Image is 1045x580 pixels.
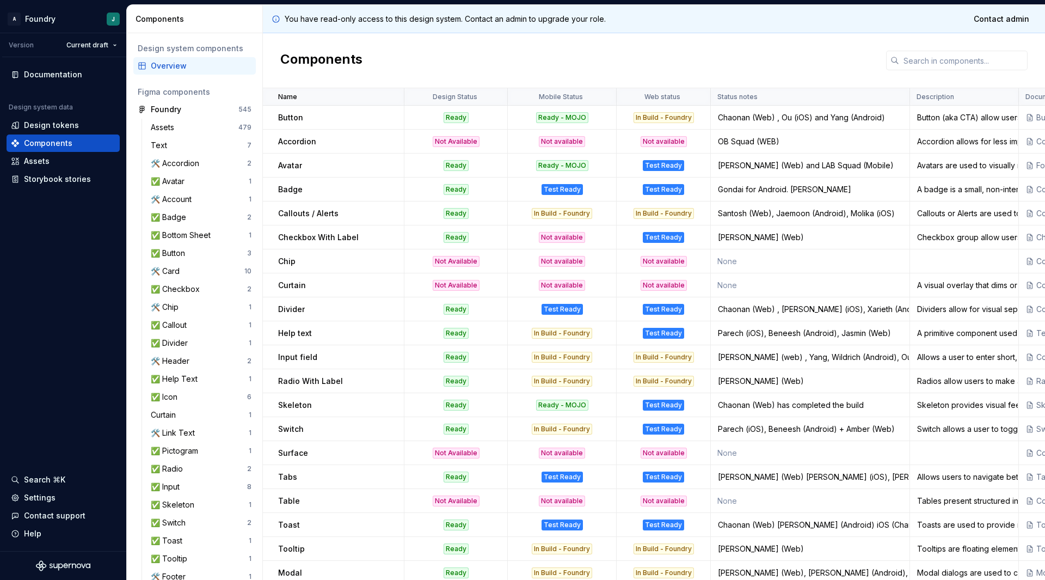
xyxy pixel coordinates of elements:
a: ✅ Bottom Sheet1 [146,227,256,244]
div: Ready [444,400,469,411]
div: A [8,13,21,26]
div: Not Available [433,280,480,291]
h2: Components [280,51,362,70]
div: Button (aka CTA) allow users to take an action or make a choice. [911,112,1018,123]
div: ✅ Pictogram [151,445,202,456]
div: In Build - Foundry [634,376,694,387]
div: Ready [444,184,469,195]
div: ✅ Input [151,481,184,492]
div: In Build - Foundry [532,208,592,219]
div: Radios allow users to make a single selection within a short list of items. [911,376,1018,387]
div: Contact support [24,510,85,521]
div: Assets [151,122,179,133]
div: Ready [444,304,469,315]
div: Text [151,140,171,151]
div: Tables present structured information efficiently, such as transaction details. [911,496,1018,506]
p: Badge [278,184,303,195]
div: Ready - MOJO [536,112,588,123]
a: ✅ Skeleton1 [146,496,256,514]
div: ✅ Callout [151,320,191,331]
div: 2 [247,465,251,473]
div: 1 [249,554,251,563]
a: ✅ Help Text1 [146,370,256,388]
div: Settings [24,492,56,503]
div: 1 [249,536,251,545]
div: Test Ready [643,472,684,483]
p: You have read-only access to this design system. Contact an admin to upgrade your role. [285,14,606,25]
p: Tooltip [278,544,305,554]
div: Design system components [138,43,251,54]
div: Ready [444,376,469,387]
p: Table [278,496,300,506]
div: Foundry [151,104,181,115]
div: ✅ Help Text [151,374,202,384]
div: Ready [444,567,469,578]
a: ✅ Button3 [146,245,256,262]
div: Figma components [138,87,251,97]
div: In Build - Foundry [634,352,694,363]
a: ✅ Icon6 [146,388,256,406]
div: Parech (iOS), Beneesh (Android) + Amber (Web) [711,424,909,435]
div: OB Squad (WEB) [711,136,909,147]
div: 1 [249,339,251,347]
a: ✅ Callout1 [146,316,256,334]
a: 🛠️ Link Text1 [146,424,256,442]
div: [PERSON_NAME] (Web) [711,232,909,243]
div: Skeleton provides visual feedback to the user that the page is in the process of loading, reducin... [911,400,1018,411]
p: Description [917,93,954,101]
div: Storybook stories [24,174,91,185]
div: 7 [247,141,251,150]
div: Not available [641,280,687,291]
div: Test Ready [643,328,684,339]
div: Assets [24,156,50,167]
div: Ready - MOJO [536,400,588,411]
div: Accordion allows for less important content to be hidden and revealed by the user. [911,136,1018,147]
p: Input field [278,352,317,363]
div: Overview [151,60,251,71]
p: Surface [278,448,308,459]
div: 2 [247,159,251,168]
div: Test Ready [542,304,583,315]
div: Ready [444,112,469,123]
div: 2 [247,213,251,222]
div: Avatars are used to visually represent a user or business in a thumbnail format. [911,160,1018,171]
div: Search ⌘K [24,474,65,485]
div: 1 [249,447,251,455]
div: 1 [249,429,251,437]
p: Help text [278,328,312,339]
div: [PERSON_NAME] (Web), [PERSON_NAME] (Android), [PERSON_NAME] (iOS) [711,567,909,578]
div: [PERSON_NAME] (Web) [PERSON_NAME] (iOS), [PERSON_NAME] (Android) [711,472,909,483]
p: Toast [278,520,300,530]
div: Ready [444,352,469,363]
div: 1 [249,321,251,329]
div: Not available [539,256,585,267]
a: Components [7,135,120,152]
div: 3 [247,249,251,258]
div: Ready [444,208,469,219]
div: 🛠️ Card [151,266,184,277]
a: 🛠️ Header2 [146,352,256,370]
div: ✅ Tooltip [151,553,192,564]
div: Ready [444,424,469,435]
div: Ready [444,472,469,483]
p: Design Status [433,93,477,101]
div: Version [9,41,34,50]
div: 1 [249,375,251,383]
div: In Build - Foundry [634,567,694,578]
p: Checkbox With Label [278,232,359,243]
a: Documentation [7,66,120,83]
div: ✅ Checkbox [151,284,204,295]
div: Checkbox group allow users to make multiple selections within a short list of items. [911,232,1018,243]
div: In Build - Foundry [634,544,694,554]
div: Not Available [433,496,480,506]
div: 1 [249,500,251,509]
div: Toasts are used to provide immediate feedback to a user, typically in response to an action. [911,520,1018,530]
div: ✅ Radio [151,463,187,474]
div: Test Ready [542,520,583,530]
div: Not Available [433,448,480,459]
a: Foundry545 [133,101,256,118]
div: In Build - Foundry [634,112,694,123]
div: Not available [539,232,585,243]
div: Components [136,14,258,25]
a: Assets479 [146,119,256,136]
